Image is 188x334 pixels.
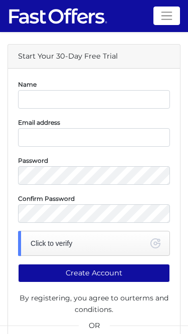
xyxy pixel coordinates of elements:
[18,83,37,86] label: Name
[18,231,170,256] div: Click to verify
[75,293,168,313] a: terms and conditions
[8,45,180,69] div: Start Your 30-Day Free Trial
[18,282,170,320] div: By registering, you agree to our .
[18,197,75,200] label: Confirm Password
[18,121,60,124] label: Email address
[150,238,160,248] a: Geetest
[153,7,180,25] button: Toggle navigation
[18,159,48,162] label: Password
[18,264,170,282] button: Create Account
